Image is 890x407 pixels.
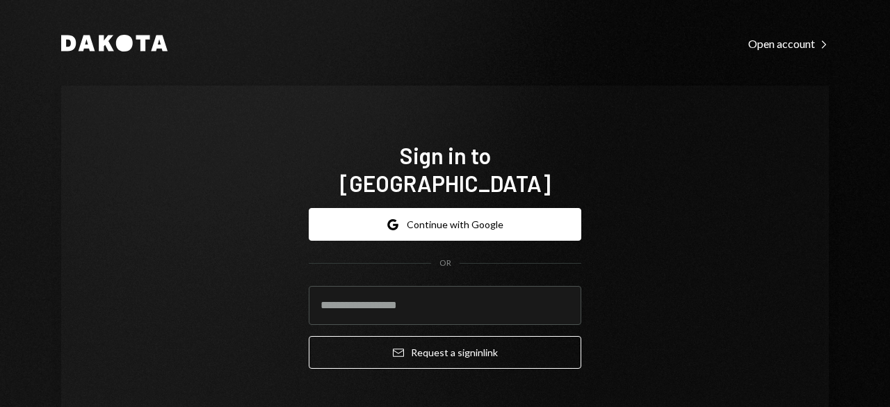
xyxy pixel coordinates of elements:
h1: Sign in to [GEOGRAPHIC_DATA] [309,141,581,197]
div: OR [439,257,451,269]
button: Continue with Google [309,208,581,241]
a: Open account [748,35,829,51]
button: Request a signinlink [309,336,581,369]
div: Open account [748,37,829,51]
